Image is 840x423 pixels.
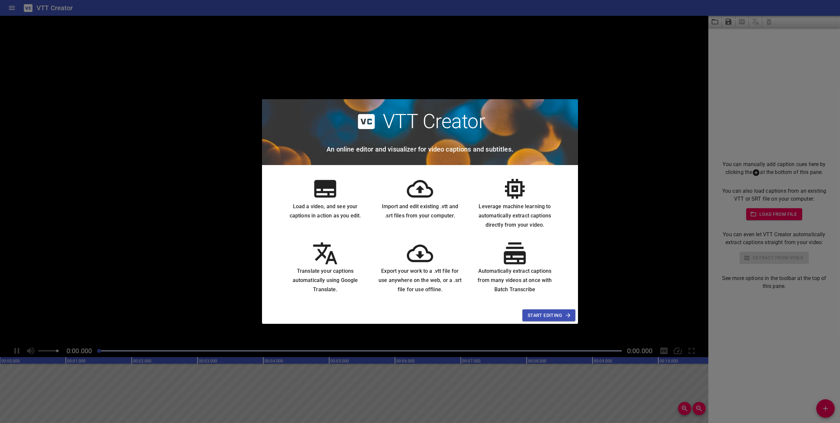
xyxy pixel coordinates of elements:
[327,144,513,155] h6: An online editor and visualizer for video captions and subtitles.
[378,267,462,294] h6: Export your work to a .vtt file for use anywhere on the web, or a .srt file for use offline.
[378,202,462,220] h6: Import and edit existing .vtt and .srt files from your computer.
[283,267,367,294] h6: Translate your captions automatically using Google Translate.
[473,202,557,230] h6: Leverage machine learning to automatically extract captions directly from your video.
[283,202,367,220] h6: Load a video, and see your captions in action as you edit.
[522,309,575,322] button: Start Editing
[383,110,485,133] h2: VTT Creator
[473,267,557,294] h6: Automatically extract captions from many videos at once with Batch Transcribe
[528,311,570,320] span: Start Editing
